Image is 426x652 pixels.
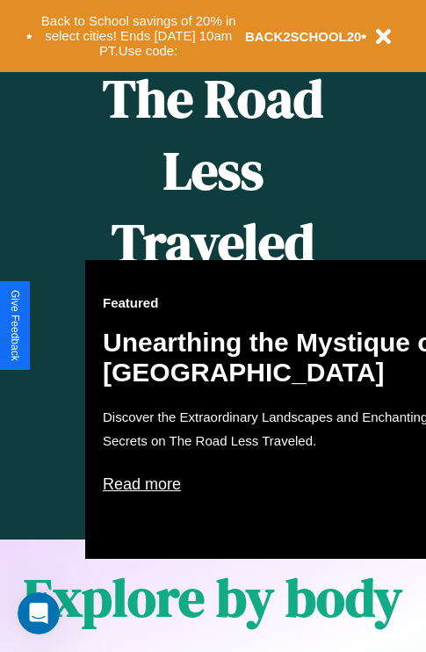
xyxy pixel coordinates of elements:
iframe: Intercom live chat [18,592,60,634]
button: Back to School savings of 20% in select cities! Ends [DATE] 10am PT.Use code: [32,9,245,63]
b: BACK2SCHOOL20 [245,29,362,44]
div: Give Feedback [9,290,21,361]
h1: Explore by body [24,561,402,634]
h1: The Road Less Traveled [85,62,341,279]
